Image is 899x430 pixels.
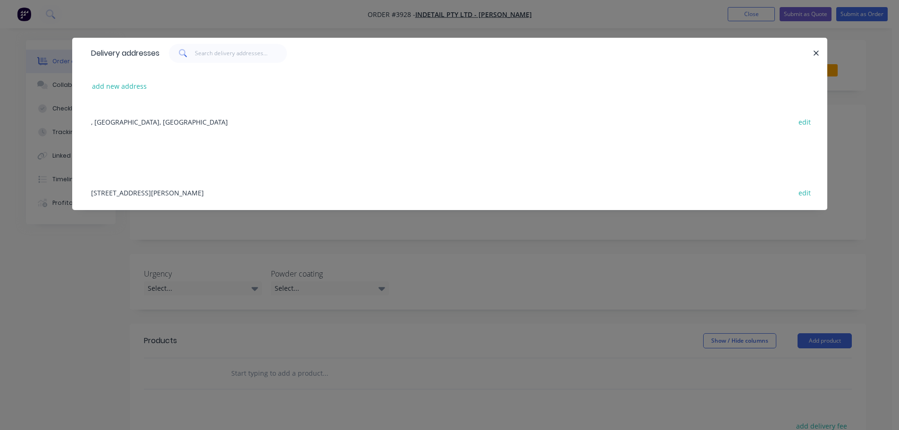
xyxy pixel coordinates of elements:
[794,115,816,128] button: edit
[86,104,813,139] div: , [GEOGRAPHIC_DATA], [GEOGRAPHIC_DATA]
[86,38,160,68] div: Delivery addresses
[794,186,816,199] button: edit
[195,44,287,63] input: Search delivery addresses...
[87,80,152,93] button: add new address
[86,175,813,210] div: [STREET_ADDRESS][PERSON_NAME]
